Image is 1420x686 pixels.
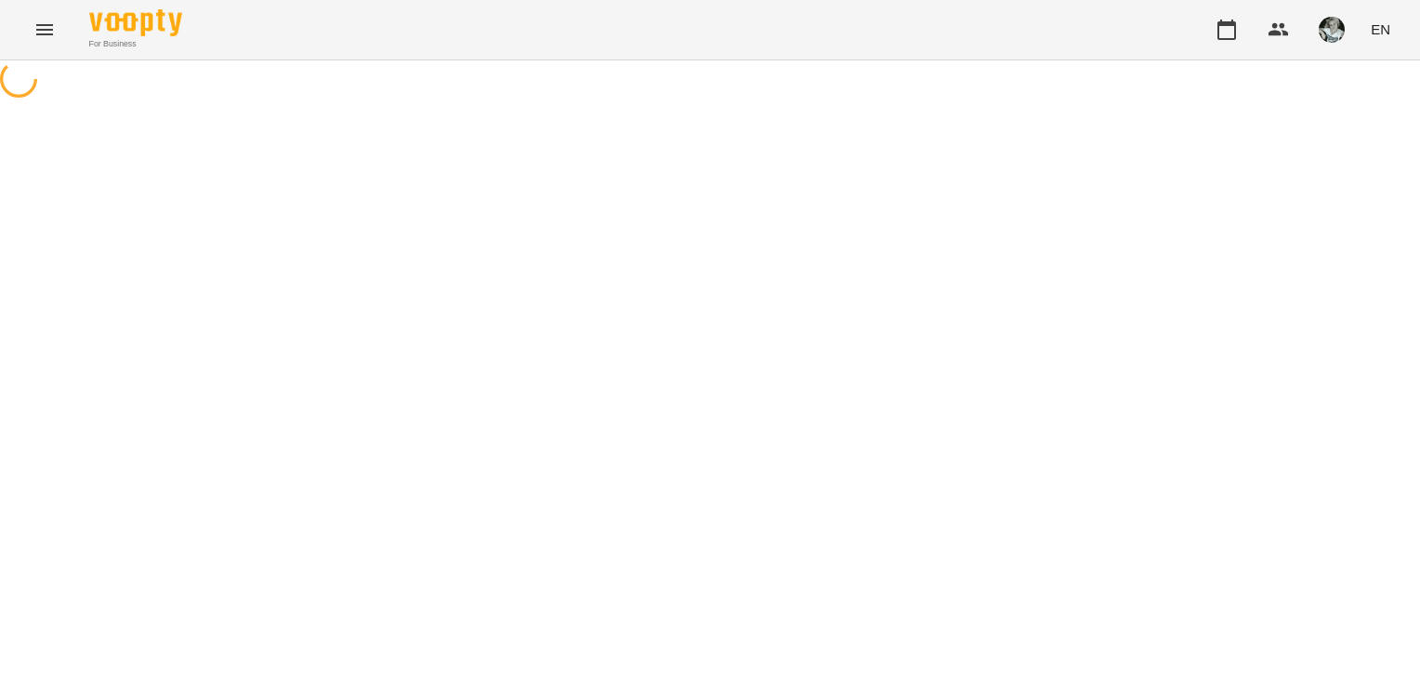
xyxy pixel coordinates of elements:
[89,38,182,50] span: For Business
[1363,12,1398,46] button: EN
[1319,17,1345,43] img: b75cef4f264af7a34768568bb4385639.jpg
[22,7,67,52] button: Menu
[1371,20,1390,39] span: EN
[89,9,182,36] img: Voopty Logo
